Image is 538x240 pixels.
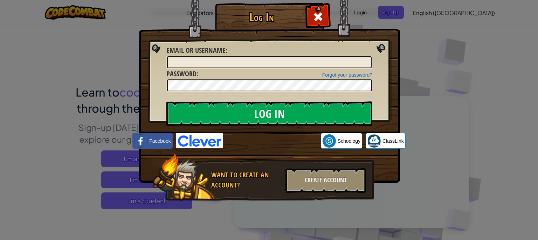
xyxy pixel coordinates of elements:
h1: Log In [217,11,306,23]
span: Schoology [338,137,360,144]
a: Forgot your password? [322,72,372,78]
div: Want to create an account? [211,170,281,190]
span: Email or Username [166,45,226,55]
img: facebook_small.png [134,134,147,148]
span: ClassLink [382,137,404,144]
input: Log In [166,101,372,126]
label: : [166,45,227,56]
img: classlink-logo-small.png [367,134,381,148]
span: Facebook [149,137,171,144]
label: : [166,69,198,79]
div: Create Account [285,168,366,193]
img: schoology.png [323,134,336,148]
span: Password [166,69,196,78]
iframe: Sign in with Google Button [223,133,321,149]
img: clever-logo-blue.png [176,133,223,148]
